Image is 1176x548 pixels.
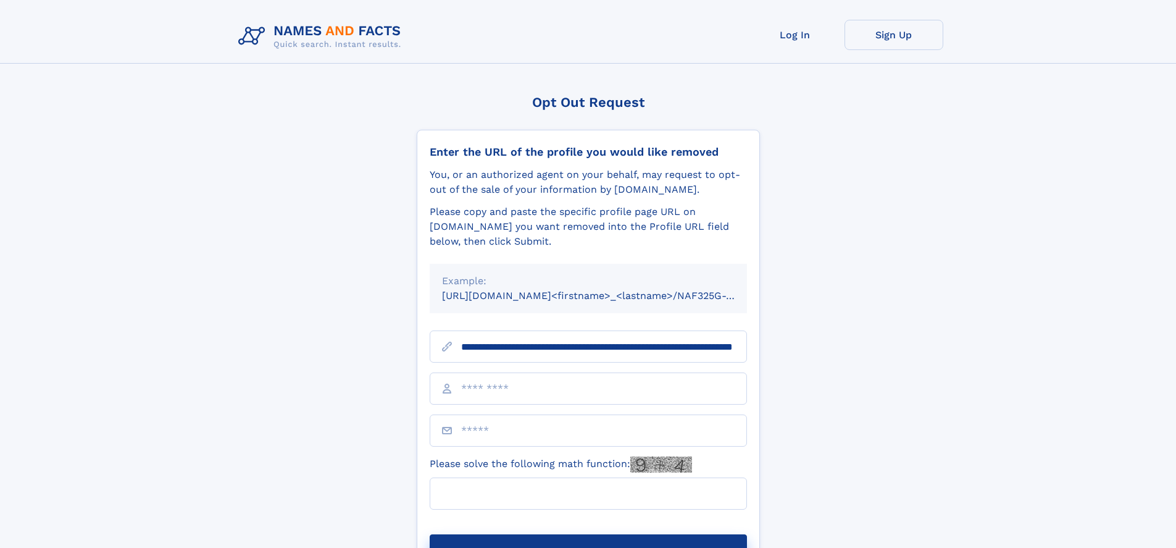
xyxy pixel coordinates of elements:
[442,290,770,301] small: [URL][DOMAIN_NAME]<firstname>_<lastname>/NAF325G-xxxxxxxx
[844,20,943,50] a: Sign Up
[430,457,692,473] label: Please solve the following math function:
[430,204,747,249] div: Please copy and paste the specific profile page URL on [DOMAIN_NAME] you want removed into the Pr...
[430,167,747,197] div: You, or an authorized agent on your behalf, may request to opt-out of the sale of your informatio...
[233,20,411,53] img: Logo Names and Facts
[442,274,735,289] div: Example:
[417,95,760,110] div: Opt Out Request
[746,20,844,50] a: Log In
[430,145,747,159] div: Enter the URL of the profile you would like removed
